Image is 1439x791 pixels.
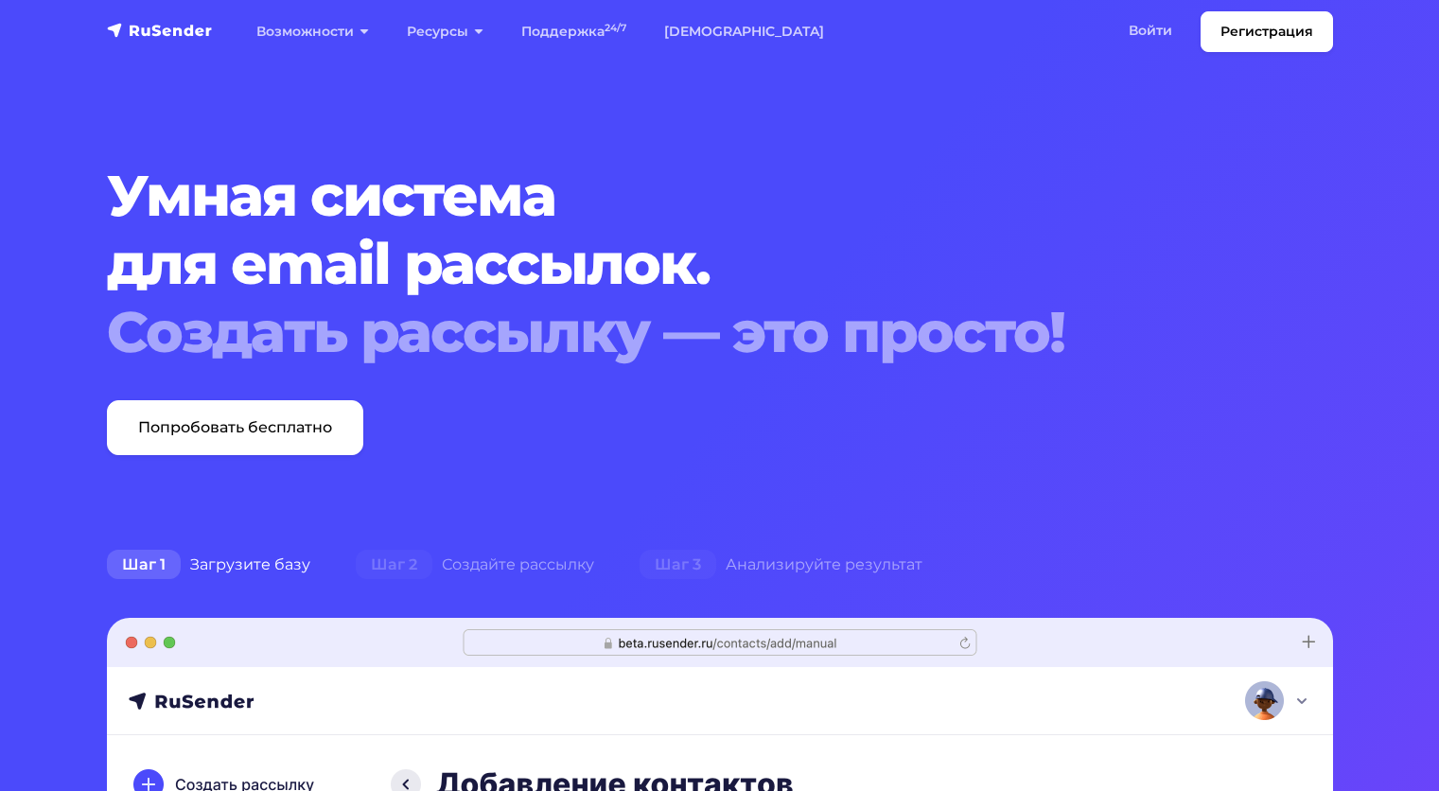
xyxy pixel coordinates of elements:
[388,12,502,51] a: Ресурсы
[107,162,1229,366] h1: Умная система для email рассылок.
[1201,11,1333,52] a: Регистрация
[617,546,945,584] div: Анализируйте результат
[107,298,1229,366] div: Создать рассылку — это просто!
[333,546,617,584] div: Создайте рассылку
[640,550,716,580] span: Шаг 3
[645,12,843,51] a: [DEMOGRAPHIC_DATA]
[237,12,388,51] a: Возможности
[356,550,432,580] span: Шаг 2
[84,546,333,584] div: Загрузите базу
[107,400,363,455] a: Попробовать бесплатно
[605,22,626,34] sup: 24/7
[502,12,645,51] a: Поддержка24/7
[1110,11,1191,50] a: Войти
[107,21,213,40] img: RuSender
[107,550,181,580] span: Шаг 1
